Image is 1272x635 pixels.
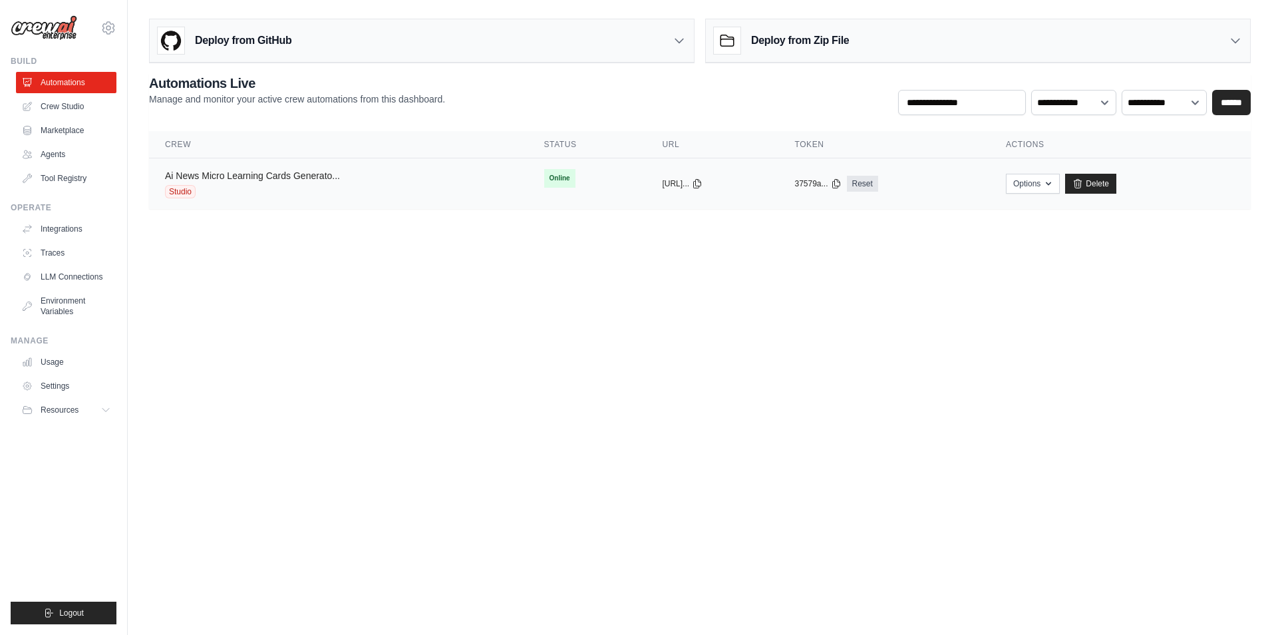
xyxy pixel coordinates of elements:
[59,608,84,618] span: Logout
[847,176,878,192] a: Reset
[16,96,116,117] a: Crew Studio
[165,185,196,198] span: Studio
[646,131,778,158] th: URL
[528,131,647,158] th: Status
[16,399,116,421] button: Resources
[149,74,445,93] h2: Automations Live
[16,266,116,288] a: LLM Connections
[794,178,841,189] button: 37579a...
[149,131,528,158] th: Crew
[16,290,116,322] a: Environment Variables
[158,27,184,54] img: GitHub Logo
[1006,174,1060,194] button: Options
[16,242,116,264] a: Traces
[16,218,116,240] a: Integrations
[41,405,79,415] span: Resources
[11,15,77,41] img: Logo
[16,72,116,93] a: Automations
[11,602,116,624] button: Logout
[778,131,990,158] th: Token
[751,33,849,49] h3: Deploy from Zip File
[11,335,116,346] div: Manage
[11,56,116,67] div: Build
[16,120,116,141] a: Marketplace
[990,131,1251,158] th: Actions
[1065,174,1116,194] a: Delete
[16,375,116,397] a: Settings
[195,33,291,49] h3: Deploy from GitHub
[165,170,340,181] a: Ai News Micro Learning Cards Generato...
[1205,571,1272,635] iframe: Chat Widget
[16,168,116,189] a: Tool Registry
[16,144,116,165] a: Agents
[16,351,116,373] a: Usage
[544,169,575,188] span: Online
[149,93,445,106] p: Manage and monitor your active crew automations from this dashboard.
[11,202,116,213] div: Operate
